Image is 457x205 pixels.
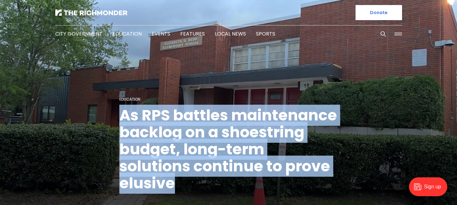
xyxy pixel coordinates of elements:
[180,30,205,37] a: Features
[55,30,102,37] a: City Government
[356,5,402,20] a: Donate
[112,30,142,37] a: Education
[256,30,275,37] a: Sports
[404,174,457,205] iframe: portal-trigger
[119,97,140,102] a: Education
[378,29,388,39] button: Search this site
[119,107,338,192] h1: As RPS battles maintenance backlog on a shoestring budget, long-term solutions continue to prove ...
[215,30,246,37] a: Local News
[152,30,170,37] a: Events
[55,9,128,16] img: The Richmonder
